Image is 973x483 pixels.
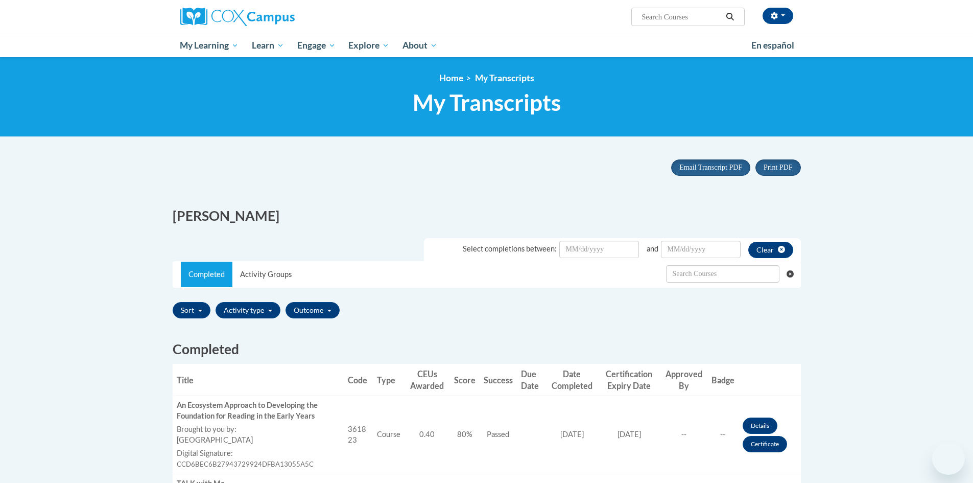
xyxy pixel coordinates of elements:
[671,159,750,176] button: Email Transcript PDF
[661,241,741,258] input: Date Input
[932,442,965,475] iframe: Button to launch messaging window
[348,39,389,52] span: Explore
[180,39,239,52] span: My Learning
[177,424,340,435] label: Brought to you by:
[787,262,800,286] button: Clear searching
[679,164,742,171] span: Email Transcript PDF
[173,364,344,396] th: Title
[598,364,660,396] th: Certification Expiry Date
[722,11,738,23] button: Search
[755,159,800,176] button: Print PDF
[402,39,437,52] span: About
[480,396,517,474] td: Passed
[177,400,340,422] div: An Ecosystem Approach to Developing the Foundation for Reading in the Early Years
[707,364,739,396] th: Badge
[660,364,707,396] th: Approved By
[660,396,707,474] td: --
[286,302,340,318] button: Outcome
[405,364,450,396] th: CEUs Awarded
[743,436,787,452] a: Certificate
[173,340,801,359] h2: Completed
[252,39,284,52] span: Learn
[739,364,801,396] th: Actions
[373,396,405,474] td: Course
[751,40,794,51] span: En español
[763,8,793,24] button: Account Settings
[457,430,472,439] span: 80%
[174,34,246,57] a: My Learning
[640,11,722,23] input: Search Courses
[245,34,291,57] a: Learn
[342,34,396,57] a: Explore
[560,430,584,439] span: [DATE]
[181,262,232,287] a: Completed
[180,8,374,26] a: Cox Campus
[545,364,598,396] th: Date Completed
[748,242,793,258] button: clear
[173,302,210,318] button: Sort
[439,73,463,83] a: Home
[559,241,639,258] input: Date Input
[165,34,809,57] div: Main menu
[297,39,336,52] span: Engage
[373,364,405,396] th: Type
[180,8,295,26] img: Cox Campus
[739,396,801,474] td: Actions
[745,35,801,56] a: En español
[413,89,561,116] span: My Transcripts
[450,364,480,396] th: Score
[177,448,340,459] label: Digital Signature:
[647,244,658,253] span: and
[618,430,641,439] span: [DATE]
[291,34,342,57] a: Engage
[216,302,280,318] button: Activity type
[463,244,557,253] span: Select completions between:
[475,73,534,83] span: My Transcripts
[764,164,792,171] span: Print PDF
[173,206,479,225] h2: [PERSON_NAME]
[232,262,299,287] a: Activity Groups
[409,429,446,440] div: 0.40
[517,364,546,396] th: Due Date
[177,435,253,444] span: [GEOGRAPHIC_DATA]
[344,364,373,396] th: Code
[177,460,314,468] span: CCD6BEC6B27943729924DFBA13055A5C
[743,418,777,434] a: Details button
[344,396,373,474] td: 361823
[480,364,517,396] th: Success
[666,265,779,283] input: Search Withdrawn Transcripts
[707,396,739,474] td: --
[396,34,444,57] a: About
